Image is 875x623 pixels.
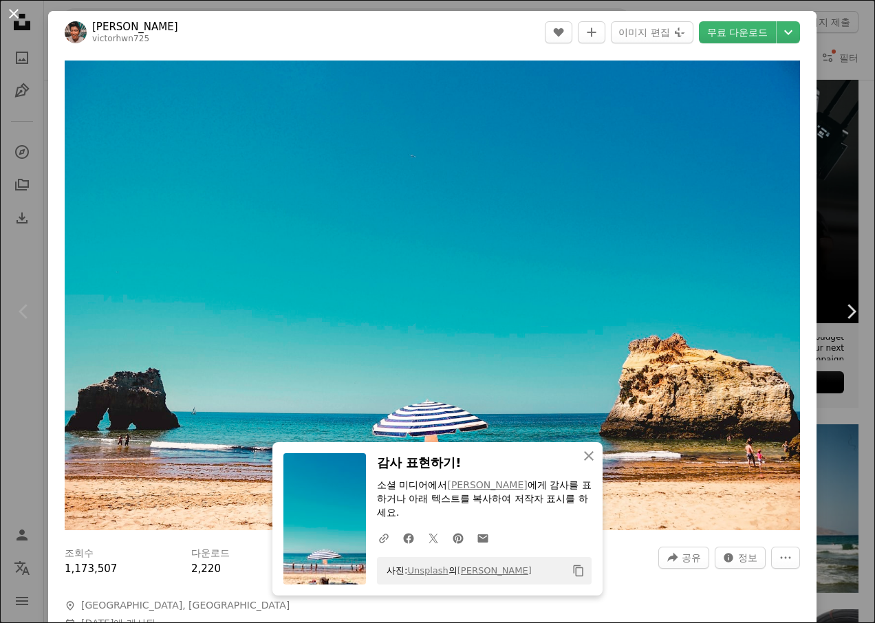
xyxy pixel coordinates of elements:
[447,479,527,490] a: [PERSON_NAME]
[396,524,421,551] a: Facebook에 공유
[699,21,776,43] a: 무료 다운로드
[377,453,592,473] h3: 감사 표현하기!
[471,524,495,551] a: 이메일로 공유에 공유
[545,21,572,43] button: 좋아요
[92,34,149,43] a: victorhwn725
[715,547,766,569] button: 이 이미지 관련 통계
[81,599,290,613] span: [GEOGRAPHIC_DATA], [GEOGRAPHIC_DATA]
[457,565,532,576] a: [PERSON_NAME]
[65,61,800,530] img: 낮 동안 해변에 있는 사람들
[191,547,230,560] h3: 다운로드
[377,479,592,520] p: 소셜 미디어에서 에게 감사를 표하거나 아래 텍스트를 복사하여 저작자 표시를 하세요.
[446,524,471,551] a: Pinterest에 공유
[65,562,117,575] span: 1,173,507
[738,547,757,568] span: 정보
[682,547,701,568] span: 공유
[65,61,800,530] button: 이 이미지 확대
[65,21,87,43] img: Victor He의 프로필로 이동
[771,547,800,569] button: 더 많은 작업
[658,547,709,569] button: 이 이미지 공유
[65,547,94,560] h3: 조회수
[578,21,605,43] button: 컬렉션에 추가
[611,21,693,43] button: 이미지 편집
[827,245,875,378] a: 다음
[567,559,590,582] button: 클립보드에 복사하기
[421,524,446,551] a: Twitter에 공유
[92,20,178,34] a: [PERSON_NAME]
[380,560,532,582] span: 사진: 의
[777,21,800,43] button: 다운로드 크기 선택
[191,562,221,575] span: 2,220
[407,565,448,576] a: Unsplash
